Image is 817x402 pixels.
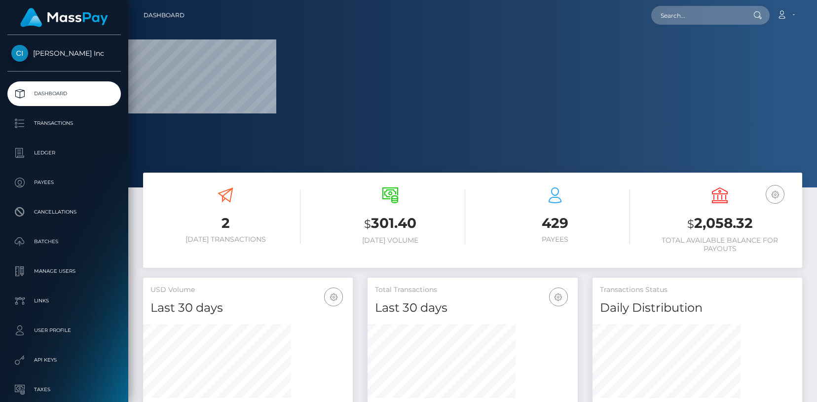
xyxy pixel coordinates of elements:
a: Dashboard [144,5,185,26]
h5: Transactions Status [600,285,795,295]
small: $ [687,217,694,231]
p: Dashboard [11,86,117,101]
h6: Total Available Balance for Payouts [645,236,795,253]
p: Payees [11,175,117,190]
a: Cancellations [7,200,121,224]
p: Links [11,293,117,308]
p: User Profile [11,323,117,338]
a: User Profile [7,318,121,343]
img: Cindy Gallop Inc [11,45,28,62]
p: Manage Users [11,264,117,279]
a: Ledger [7,141,121,165]
h4: Last 30 days [150,299,345,317]
a: Taxes [7,377,121,402]
h3: 2 [150,214,300,233]
a: Links [7,289,121,313]
a: Manage Users [7,259,121,284]
h3: 429 [480,214,630,233]
p: Ledger [11,146,117,160]
p: Taxes [11,382,117,397]
a: Transactions [7,111,121,136]
img: MassPay Logo [20,8,108,27]
h6: Payees [480,235,630,244]
a: API Keys [7,348,121,372]
input: Search... [651,6,744,25]
p: Cancellations [11,205,117,219]
a: Payees [7,170,121,195]
h3: 2,058.32 [645,214,795,234]
a: Batches [7,229,121,254]
p: API Keys [11,353,117,367]
a: Dashboard [7,81,121,106]
span: [PERSON_NAME] Inc [7,49,121,58]
h6: [DATE] Transactions [150,235,300,244]
h4: Daily Distribution [600,299,795,317]
h5: USD Volume [150,285,345,295]
p: Batches [11,234,117,249]
h3: 301.40 [315,214,465,234]
small: $ [364,217,371,231]
h5: Total Transactions [375,285,570,295]
p: Transactions [11,116,117,131]
h4: Last 30 days [375,299,570,317]
h6: [DATE] Volume [315,236,465,245]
